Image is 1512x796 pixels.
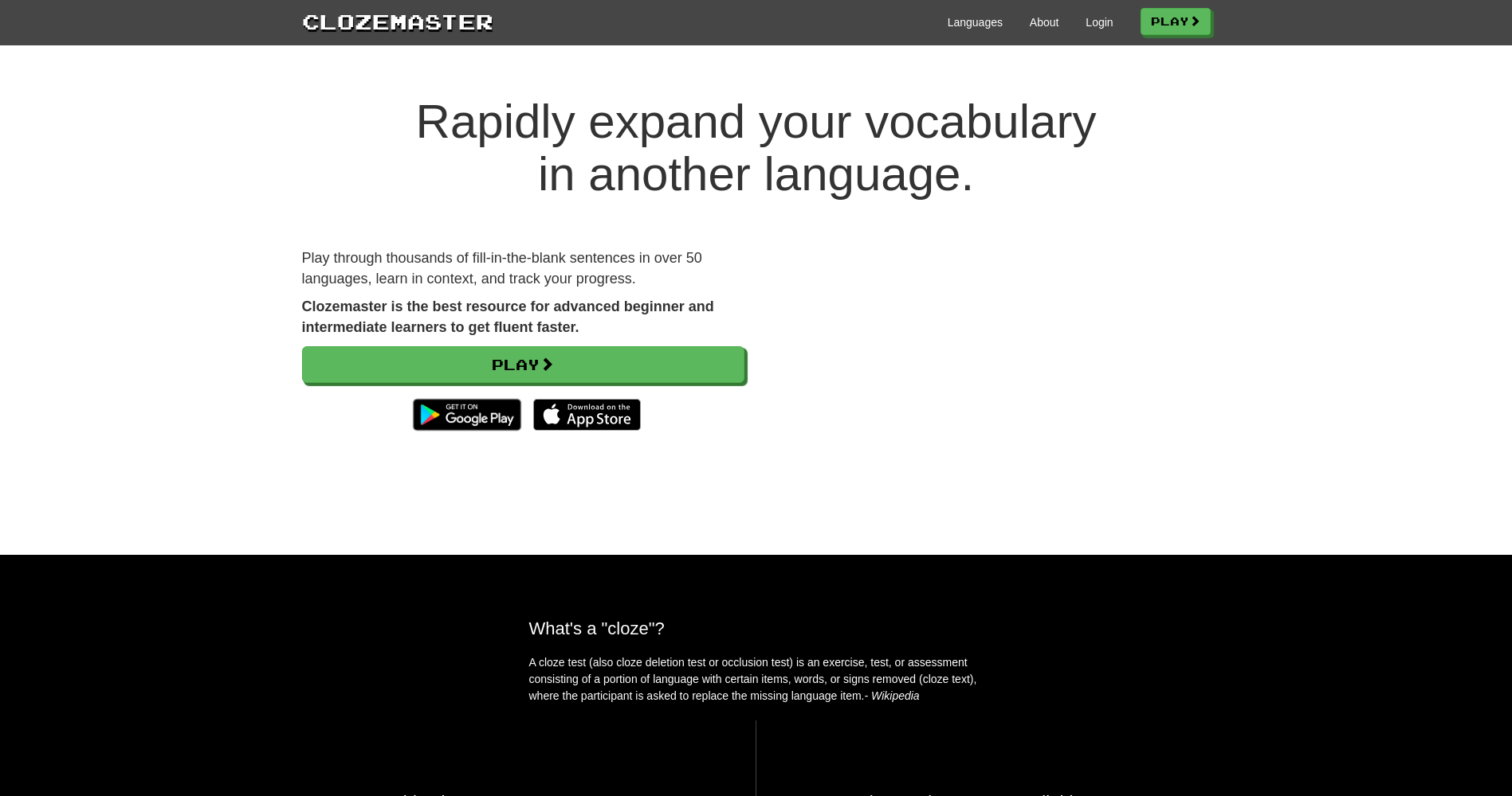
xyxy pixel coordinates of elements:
[948,14,1003,30] a: Languages
[302,298,714,335] strong: Clozemaster is the best resource for advanced beginner and intermediate learners to get fluent fa...
[529,654,984,704] p: A cloze test (also cloze deletion test or occlusion test) is an exercise, test, or assessment con...
[1141,8,1211,35] a: Play
[302,6,493,36] a: Clozemaster
[1030,14,1059,30] a: About
[533,399,641,431] img: Download_on_the_App_Store_Badge_US-UK_135x40-25178aeef6eb6b83b96f5f2d004eda3bffbb37122de64afbaef7...
[302,248,744,289] p: Play through thousands of fill-in-the-blank sentences in over 50 languages, learn in context, and...
[865,689,920,702] em: - Wikipedia
[405,391,528,439] img: Get it on Google Play
[529,618,984,638] h2: What's a "cloze"?
[302,346,744,383] a: Play
[1086,14,1113,30] a: Login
